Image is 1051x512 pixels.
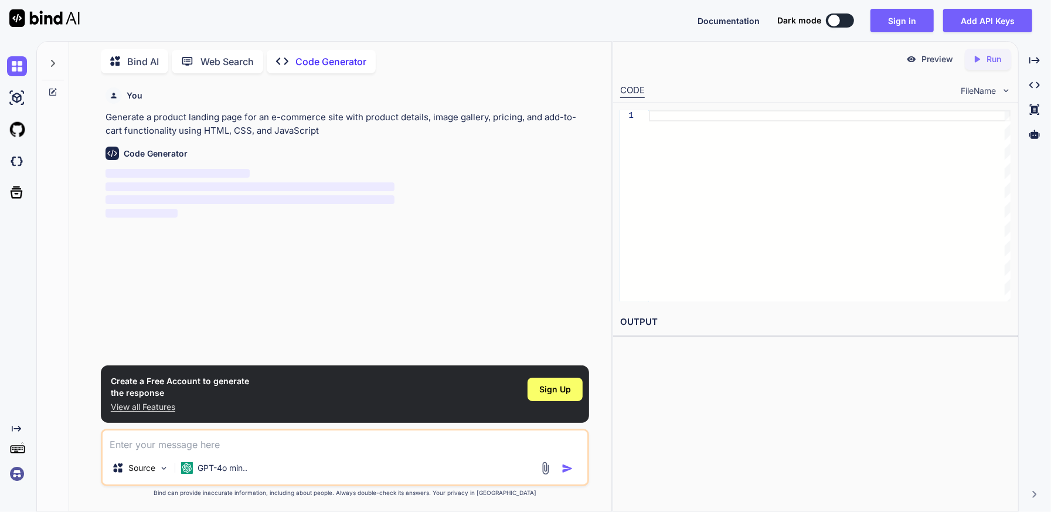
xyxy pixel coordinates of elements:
h1: Create a Free Account to generate the response [111,375,249,399]
span: ‌ [106,195,394,204]
img: chat [7,56,27,76]
span: ‌ [106,169,250,178]
p: Generate a product landing page for an e-commerce site with product details, image gallery, prici... [106,111,587,137]
button: Documentation [698,15,760,27]
img: attachment [539,462,552,475]
img: icon [562,463,573,474]
img: signin [7,464,27,484]
span: ‌ [106,209,178,218]
img: preview [906,54,917,65]
button: Sign in [870,9,934,32]
span: Dark mode [777,15,821,26]
button: Add API Keys [943,9,1032,32]
img: githubLight [7,120,27,140]
p: Web Search [200,55,254,69]
p: Code Generator [295,55,366,69]
p: View all Features [111,401,249,413]
img: chevron down [1001,86,1011,96]
span: Documentation [698,16,760,26]
p: Source [128,462,155,474]
img: Pick Models [159,463,169,473]
h6: You [127,90,142,101]
p: Run [987,53,1002,65]
p: Preview [921,53,953,65]
div: CODE [620,84,645,98]
p: Bind AI [127,55,159,69]
img: ai-studio [7,88,27,108]
span: Sign Up [539,384,571,395]
p: Bind can provide inaccurate information, including about people. Always double-check its answers.... [101,489,589,497]
p: GPT-4o min.. [198,462,247,474]
span: ‌ [106,182,394,191]
div: 1 [620,110,634,121]
img: Bind AI [9,9,80,27]
span: FileName [961,85,996,97]
img: darkCloudIdeIcon [7,151,27,171]
h2: OUTPUT [613,308,1018,336]
img: GPT-4o mini [181,462,193,474]
h6: Code Generator [124,148,188,160]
